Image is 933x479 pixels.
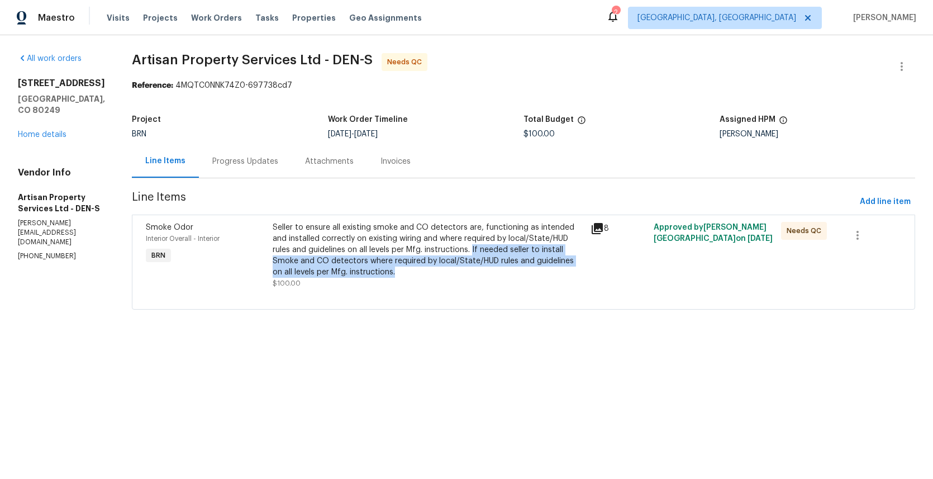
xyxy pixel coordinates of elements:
[577,116,586,130] span: The total cost of line items that have been proposed by Opendoor. This sum includes line items th...
[349,12,422,23] span: Geo Assignments
[143,12,178,23] span: Projects
[255,14,279,22] span: Tasks
[132,53,373,67] span: Artisan Property Services Ltd - DEN-S
[328,130,351,138] span: [DATE]
[147,250,170,261] span: BRN
[132,82,173,89] b: Reference:
[18,252,105,261] p: [PHONE_NUMBER]
[720,116,775,124] h5: Assigned HPM
[38,12,75,23] span: Maestro
[787,225,826,236] span: Needs QC
[860,195,911,209] span: Add line item
[191,12,242,23] span: Work Orders
[612,7,620,18] div: 2
[145,155,185,167] div: Line Items
[107,12,130,23] span: Visits
[305,156,354,167] div: Attachments
[328,130,378,138] span: -
[387,56,426,68] span: Needs QC
[18,167,105,178] h4: Vendor Info
[18,55,82,63] a: All work orders
[523,116,574,124] h5: Total Budget
[380,156,411,167] div: Invoices
[654,224,773,243] span: Approved by [PERSON_NAME][GEOGRAPHIC_DATA] on
[779,116,788,130] span: The hpm assigned to this work order.
[292,12,336,23] span: Properties
[637,12,796,23] span: [GEOGRAPHIC_DATA], [GEOGRAPHIC_DATA]
[273,222,583,278] div: Seller to ensure all existing smoke and CO detectors are, functioning as intended and installed c...
[18,93,105,116] h5: [GEOGRAPHIC_DATA], CO 80249
[591,222,648,235] div: 8
[720,130,916,138] div: [PERSON_NAME]
[849,12,916,23] span: [PERSON_NAME]
[855,192,915,212] button: Add line item
[132,80,915,91] div: 4MQTC0NNK74Z0-697738cd7
[18,219,105,247] p: [PERSON_NAME][EMAIL_ADDRESS][DOMAIN_NAME]
[328,116,408,124] h5: Work Order Timeline
[18,192,105,214] h5: Artisan Property Services Ltd - DEN-S
[354,130,378,138] span: [DATE]
[523,130,555,138] span: $100.00
[18,131,66,139] a: Home details
[146,224,193,231] span: Smoke Odor
[212,156,278,167] div: Progress Updates
[18,78,105,89] h2: [STREET_ADDRESS]
[748,235,773,243] span: [DATE]
[132,116,161,124] h5: Project
[132,130,146,138] span: BRN
[146,235,220,242] span: Interior Overall - Interior
[132,192,855,212] span: Line Items
[273,280,301,287] span: $100.00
